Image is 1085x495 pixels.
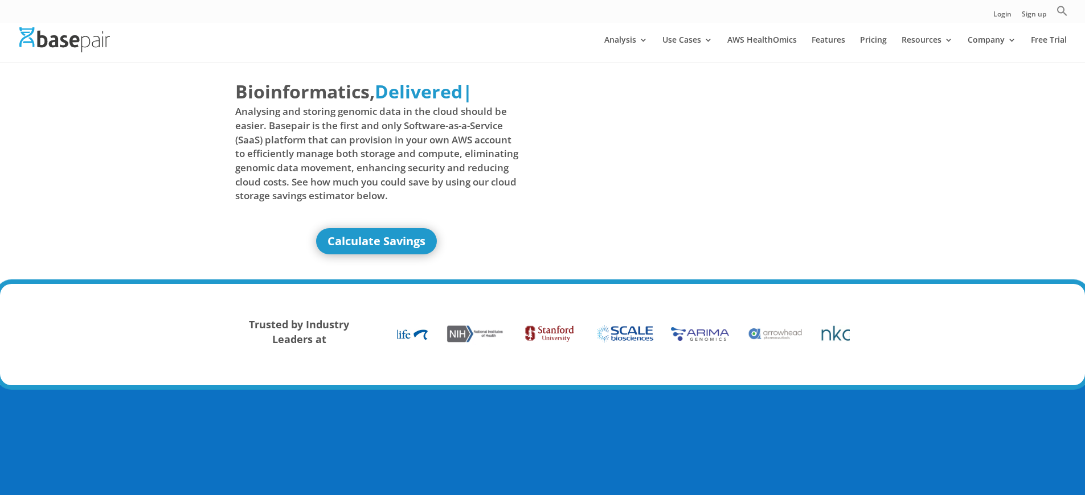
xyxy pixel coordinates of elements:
a: Sign up [1022,11,1046,23]
a: Use Cases [662,36,713,63]
span: Analysing and storing genomic data in the cloud should be easier. Basepair is the first and only ... [235,105,519,203]
a: Search Icon Link [1057,5,1068,23]
span: Bioinformatics, [235,79,375,105]
a: Free Trial [1031,36,1067,63]
strong: Trusted by Industry Leaders at [249,317,349,346]
img: Basepair [19,27,110,52]
a: AWS HealthOmics [727,36,797,63]
span: | [462,79,473,104]
a: Pricing [860,36,887,63]
a: Resources [902,36,953,63]
a: Calculate Savings [316,228,437,254]
a: Company [968,36,1016,63]
a: Features [812,36,845,63]
iframe: Basepair - NGS Analysis Simplified [551,79,835,238]
svg: Search [1057,5,1068,16]
span: Delivered [375,79,462,104]
a: Login [993,11,1012,23]
a: Analysis [604,36,648,63]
